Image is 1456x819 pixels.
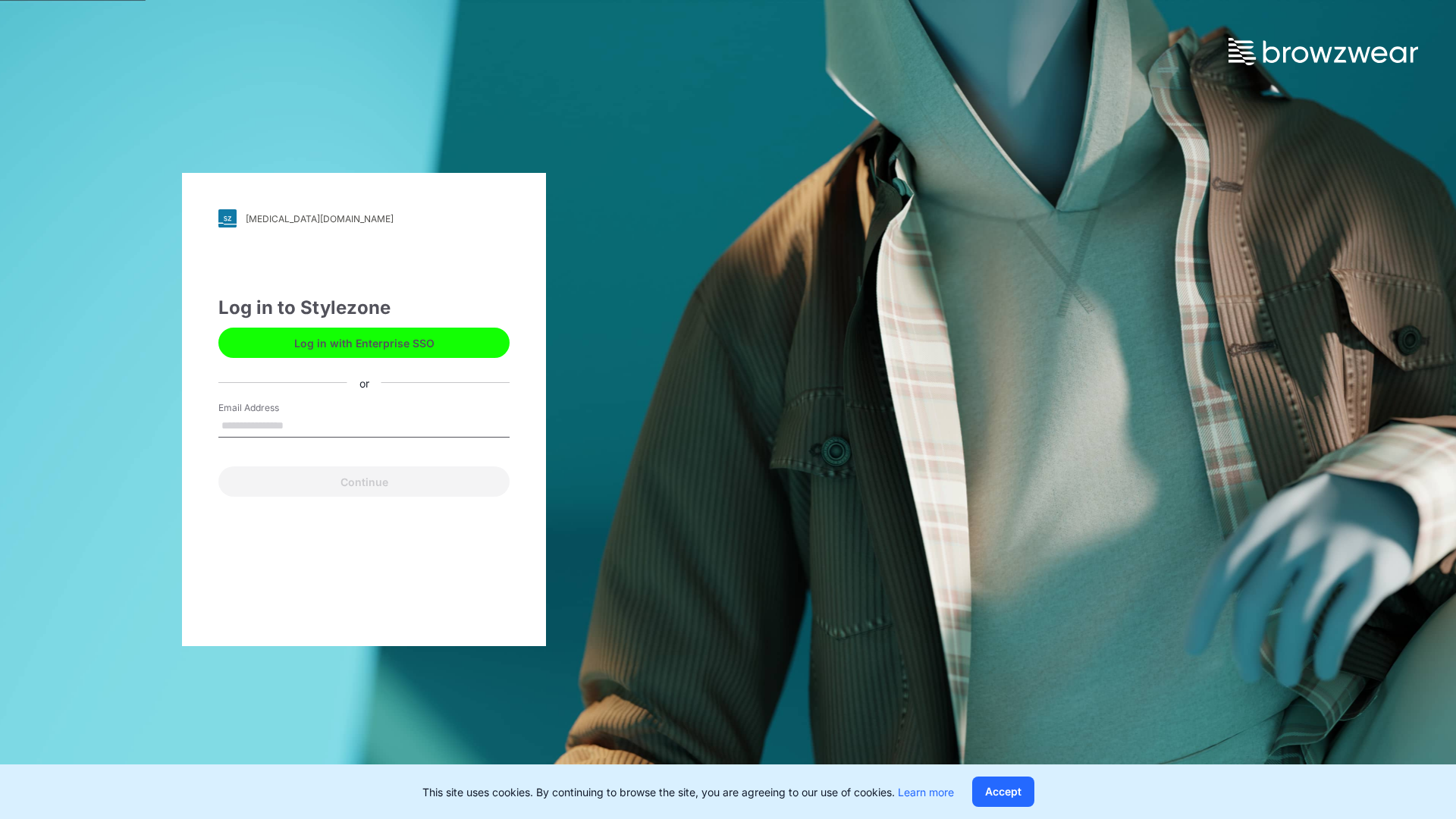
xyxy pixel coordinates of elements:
[347,375,381,391] div: or
[218,209,237,227] img: svg+xml;base64,PHN2ZyB3aWR0aD0iMjgiIGhlaWdodD0iMjgiIHZpZXdCb3g9IjAgMCAyOCAyOCIgZmlsbD0ibm9uZSIgeG...
[246,213,394,224] div: [MEDICAL_DATA][DOMAIN_NAME]
[422,784,954,800] p: This site uses cookies. By continuing to browse the site, you are agreeing to our use of cookies.
[898,786,954,799] a: Learn more
[218,328,510,358] button: Log in with Enterprise SSO
[972,777,1034,807] button: Accept
[1228,38,1418,65] img: browzwear-logo.73288ffb.svg
[218,209,510,227] a: [MEDICAL_DATA][DOMAIN_NAME]
[218,401,325,415] label: Email Address
[218,294,510,322] div: Log in to Stylezone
